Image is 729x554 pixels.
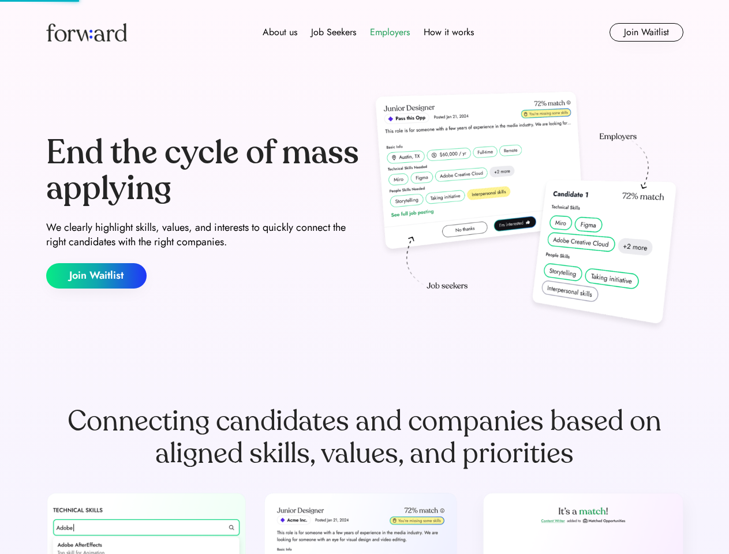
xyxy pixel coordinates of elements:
[46,23,127,42] img: Forward logo
[263,25,297,39] div: About us
[369,88,683,336] img: hero-image.png
[46,263,147,289] button: Join Waitlist
[311,25,356,39] div: Job Seekers
[46,220,360,249] div: We clearly highlight skills, values, and interests to quickly connect the right candidates with t...
[424,25,474,39] div: How it works
[370,25,410,39] div: Employers
[46,135,360,206] div: End the cycle of mass applying
[46,405,683,470] div: Connecting candidates and companies based on aligned skills, values, and priorities
[610,23,683,42] button: Join Waitlist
